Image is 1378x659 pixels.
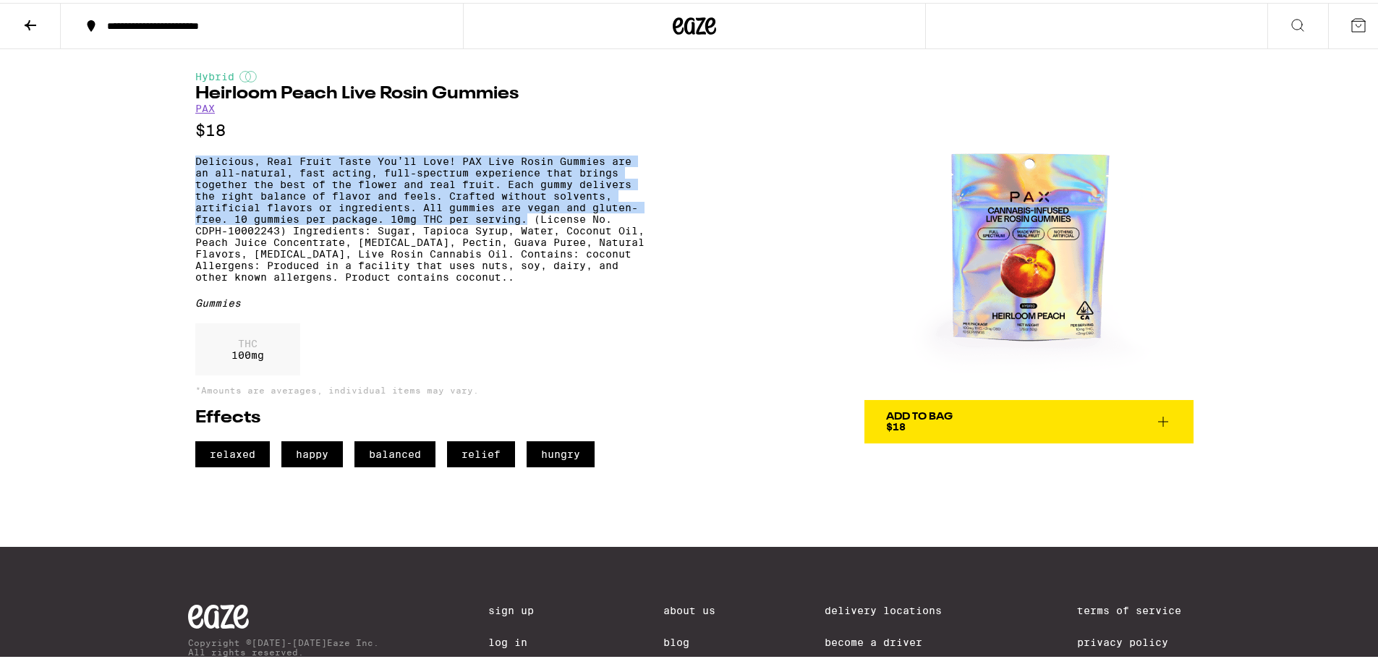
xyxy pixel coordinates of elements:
span: Hi. Need any help? [9,10,104,22]
button: Add To Bag$18 [864,397,1194,441]
a: Sign Up [488,602,553,613]
a: Log In [488,634,553,645]
a: Terms of Service [1077,602,1201,613]
span: relief [447,438,515,464]
div: Gummies [195,294,645,306]
p: Copyright © [DATE]-[DATE] Eaze Inc. All rights reserved. [188,635,379,654]
p: $18 [195,119,645,137]
div: Add To Bag [886,409,953,419]
a: About Us [663,602,715,613]
img: PAX - Heirloom Peach Live Rosin Gummies [864,68,1194,397]
h1: Heirloom Peach Live Rosin Gummies [195,82,645,100]
div: Hybrid [195,68,645,80]
img: hybridColor.svg [239,68,257,80]
a: Blog [663,634,715,645]
div: 100 mg [195,320,300,373]
a: Delivery Locations [825,602,968,613]
span: relaxed [195,438,270,464]
p: *Amounts are averages, individual items may vary. [195,383,645,392]
span: $18 [886,418,906,430]
span: hungry [527,438,595,464]
p: Delicious, Real Fruit Taste You’ll Love! PAX Live Rosin Gummies are an all-natural, fast acting, ... [195,153,645,280]
h2: Effects [195,407,645,424]
a: Become a Driver [825,634,968,645]
span: balanced [354,438,435,464]
a: PAX [195,100,215,111]
a: Privacy Policy [1077,634,1201,645]
span: happy [281,438,343,464]
p: THC [231,335,264,346]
